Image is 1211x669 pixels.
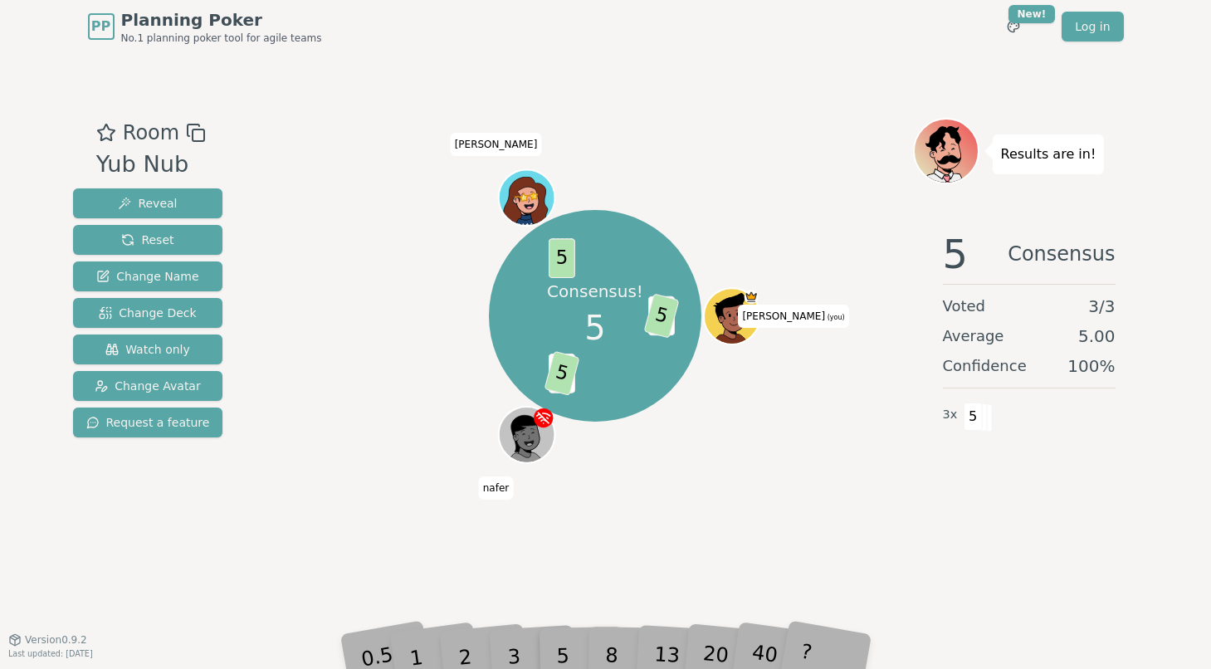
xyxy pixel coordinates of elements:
[943,325,1004,348] span: Average
[123,118,179,148] span: Room
[73,334,223,364] button: Watch only
[738,305,848,328] span: Click to change your name
[73,188,223,218] button: Reveal
[96,148,206,182] div: Yub Nub
[73,225,223,255] button: Reset
[943,354,1027,378] span: Confidence
[96,118,116,148] button: Add as favourite
[1008,5,1056,23] div: New!
[73,371,223,401] button: Change Avatar
[544,351,579,396] span: 5
[88,8,322,45] a: PPPlanning PokerNo.1 planning poker tool for agile teams
[1067,354,1115,378] span: 100 %
[451,133,542,156] span: Click to change your name
[547,280,643,303] p: Consensus!
[706,290,759,343] button: Click to change your avatar
[745,290,759,304] span: Jim is the host
[25,633,87,647] span: Version 0.9.2
[73,298,223,328] button: Change Deck
[943,234,969,274] span: 5
[96,268,198,285] span: Change Name
[91,17,110,37] span: PP
[549,239,575,279] span: 5
[1078,325,1116,348] span: 5.00
[121,32,322,45] span: No.1 planning poker tool for agile teams
[73,261,223,291] button: Change Name
[121,8,322,32] span: Planning Poker
[964,403,983,431] span: 5
[95,378,201,394] span: Change Avatar
[105,341,190,358] span: Watch only
[8,633,87,647] button: Version0.9.2
[1088,295,1115,318] span: 3 / 3
[943,295,986,318] span: Voted
[1008,234,1115,274] span: Consensus
[1001,143,1096,166] p: Results are in!
[643,294,679,339] span: 5
[121,232,173,248] span: Reset
[943,406,958,424] span: 3 x
[118,195,177,212] span: Reveal
[999,12,1028,42] button: New!
[73,408,223,437] button: Request a feature
[86,414,210,431] span: Request a feature
[8,649,93,658] span: Last updated: [DATE]
[479,476,514,500] span: Click to change your name
[1062,12,1123,42] a: Log in
[825,314,845,321] span: (you)
[99,305,196,321] span: Change Deck
[584,303,605,353] span: 5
